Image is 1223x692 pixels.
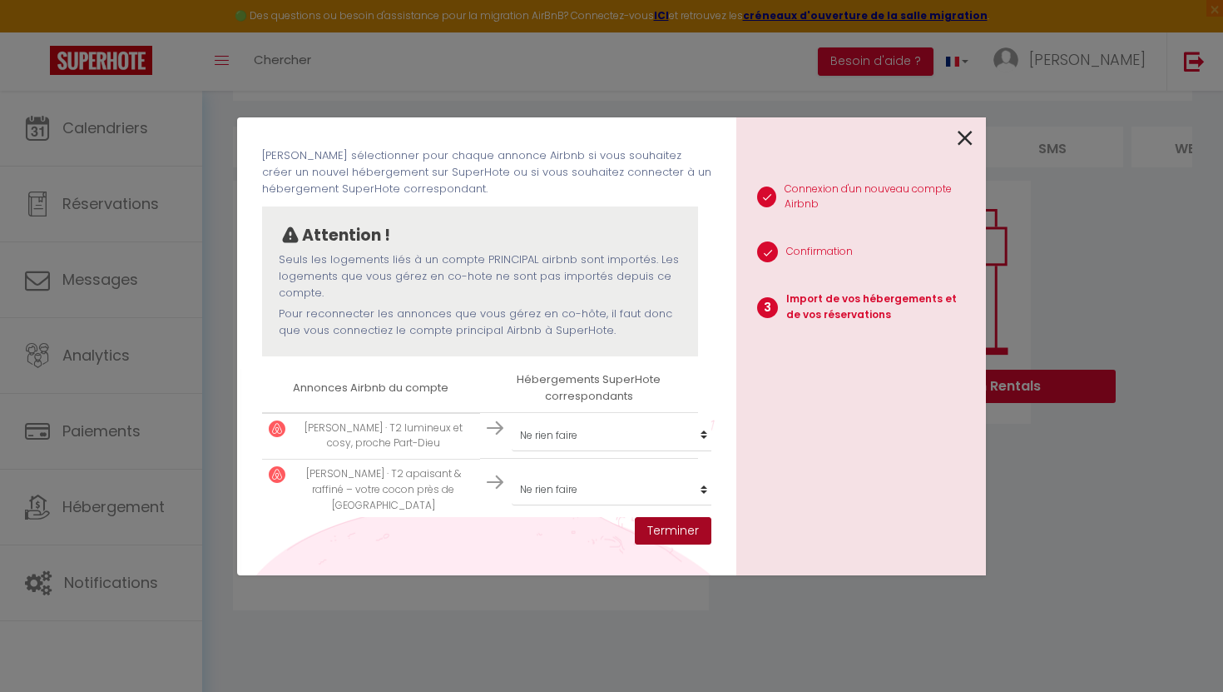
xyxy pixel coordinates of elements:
[13,7,63,57] button: Ouvrir le widget de chat LiveChat
[635,517,711,545] button: Terminer
[294,466,473,514] p: [PERSON_NAME] · T2 apaisant & raffiné – votre cocon près de [GEOGRAPHIC_DATA]
[262,365,480,412] th: Annonces Airbnb du compte
[294,421,473,452] p: [PERSON_NAME] · T2 lumineux et cosy, proche Part-Dieu
[262,147,711,198] p: [PERSON_NAME] sélectionner pour chaque annonce Airbnb si vous souhaitez créer un nouvel hébergeme...
[785,182,973,213] p: Connexion d'un nouveau compte Airbnb
[279,306,681,340] p: Pour reconnecter les annonces que vous gérez en co-hôte, il faut donc que vous connectiez le comp...
[302,223,390,248] p: Attention !
[786,244,853,260] p: Confirmation
[786,291,973,323] p: Import de vos hébergements et de vos réservations
[757,297,778,318] span: 3
[480,365,698,412] th: Hébergements SuperHote correspondants
[279,251,681,302] p: Seuls les logements liés à un compte PRINCIPAL airbnb sont importés. Les logements que vous gérez...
